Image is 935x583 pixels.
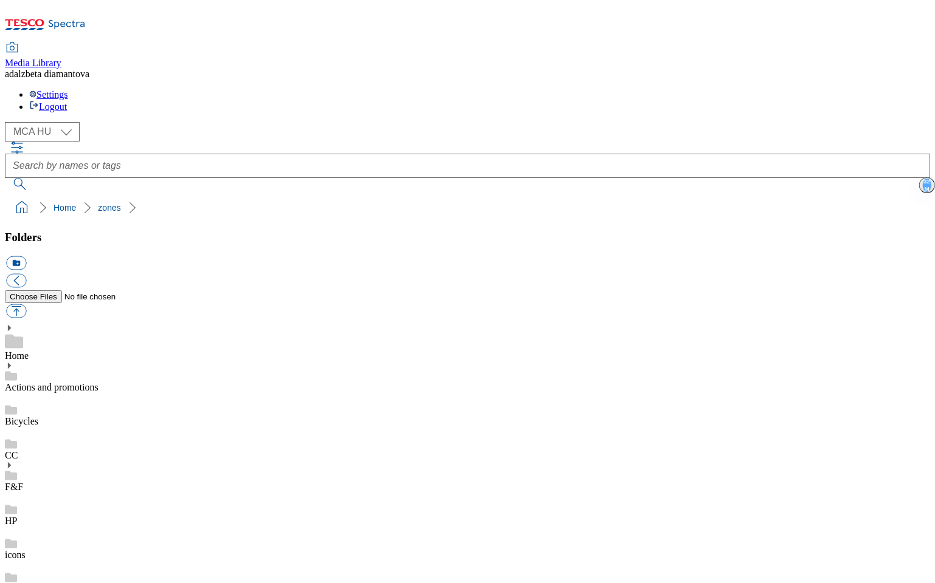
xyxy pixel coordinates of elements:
[5,382,98,392] a: Actions and promotions
[5,550,26,560] a: icons
[5,516,17,526] a: HP
[5,154,930,178] input: Search by names or tags
[98,203,120,213] a: zones
[12,198,32,217] a: home
[29,101,67,112] a: Logout
[5,482,23,492] a: F&F
[5,231,930,244] h3: Folders
[14,69,89,79] span: alzbeta diamantova
[5,43,61,69] a: Media Library
[5,416,38,426] a: Bicycles
[5,58,61,68] span: Media Library
[29,89,68,100] a: Settings
[5,69,14,79] span: ad
[53,203,76,213] a: Home
[5,350,29,361] a: Home
[5,450,18,460] a: CC
[5,196,930,219] nav: breadcrumb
